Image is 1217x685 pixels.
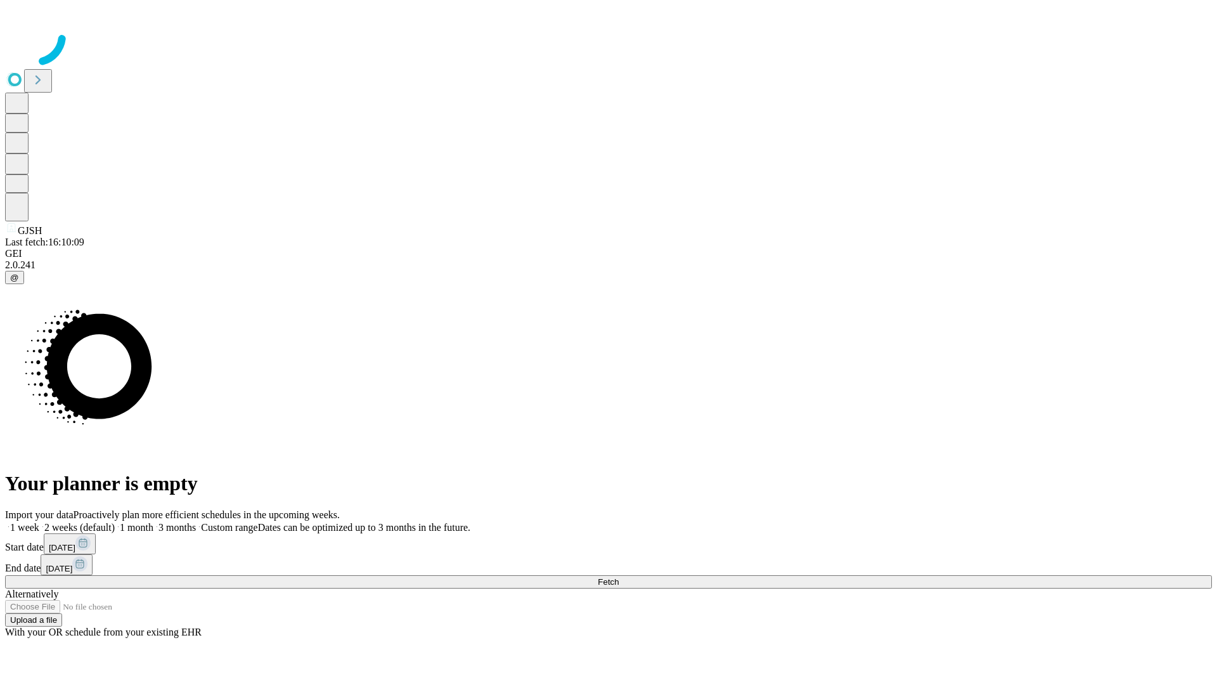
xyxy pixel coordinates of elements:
[5,554,1212,575] div: End date
[44,533,96,554] button: [DATE]
[46,564,72,573] span: [DATE]
[5,509,74,520] span: Import your data
[5,248,1212,259] div: GEI
[5,533,1212,554] div: Start date
[5,472,1212,495] h1: Your planner is empty
[41,554,93,575] button: [DATE]
[74,509,340,520] span: Proactively plan more efficient schedules in the upcoming weeks.
[44,522,115,533] span: 2 weeks (default)
[5,237,84,247] span: Last fetch: 16:10:09
[5,271,24,284] button: @
[18,225,42,236] span: GJSH
[5,613,62,627] button: Upload a file
[258,522,470,533] span: Dates can be optimized up to 3 months in the future.
[120,522,153,533] span: 1 month
[49,543,75,552] span: [DATE]
[201,522,257,533] span: Custom range
[5,259,1212,271] div: 2.0.241
[10,522,39,533] span: 1 week
[158,522,196,533] span: 3 months
[10,273,19,282] span: @
[5,627,202,637] span: With your OR schedule from your existing EHR
[598,577,619,587] span: Fetch
[5,589,58,599] span: Alternatively
[5,575,1212,589] button: Fetch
